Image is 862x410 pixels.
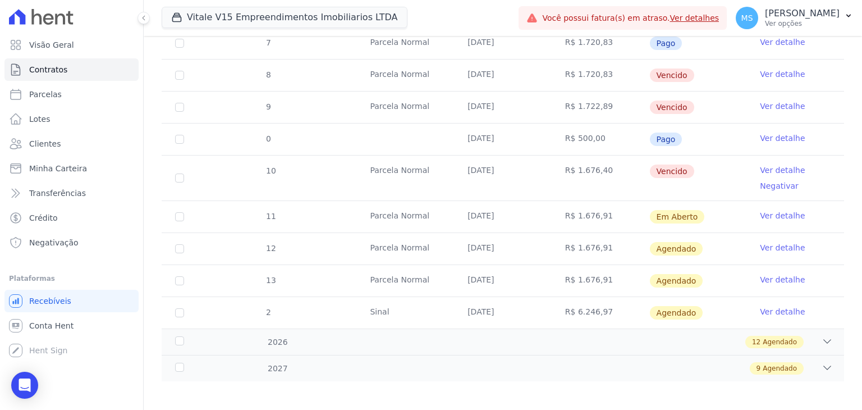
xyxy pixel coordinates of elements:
[763,363,797,373] span: Agendado
[356,156,454,201] td: Parcela Normal
[454,60,552,91] td: [DATE]
[175,103,184,112] input: default
[29,237,79,248] span: Negativação
[175,212,184,221] input: default
[265,38,271,47] span: 7
[4,315,139,337] a: Conta Hent
[29,39,74,51] span: Visão Geral
[542,12,719,24] span: Você possui fatura(s) em atraso.
[760,181,799,190] a: Negativar
[760,306,805,317] a: Ver detalhe
[752,337,760,347] span: 12
[760,274,805,285] a: Ver detalhe
[454,233,552,265] td: [DATE]
[265,212,276,221] span: 11
[175,276,184,285] input: default
[552,60,649,91] td: R$ 1.720,83
[454,124,552,155] td: [DATE]
[29,188,86,199] span: Transferências
[763,337,797,347] span: Agendado
[552,156,649,201] td: R$ 1.676,40
[4,157,139,180] a: Minha Carteira
[265,244,276,253] span: 12
[265,308,271,317] span: 2
[650,37,682,50] span: Pago
[650,69,694,82] span: Vencido
[760,101,805,112] a: Ver detalhe
[454,156,552,201] td: [DATE]
[9,272,134,285] div: Plataformas
[29,89,62,100] span: Parcelas
[4,182,139,204] a: Transferências
[356,60,454,91] td: Parcela Normal
[552,28,649,59] td: R$ 1.720,83
[356,201,454,233] td: Parcela Normal
[29,138,61,149] span: Clientes
[175,244,184,253] input: default
[265,276,276,285] span: 13
[552,265,649,297] td: R$ 1.676,91
[650,210,705,224] span: Em Aberto
[29,163,87,174] span: Minha Carteira
[29,212,58,224] span: Crédito
[29,113,51,125] span: Lotes
[356,92,454,123] td: Parcela Normal
[4,133,139,155] a: Clientes
[650,306,703,320] span: Agendado
[29,320,74,331] span: Conta Hent
[356,233,454,265] td: Parcela Normal
[4,58,139,81] a: Contratos
[356,28,454,59] td: Parcela Normal
[265,134,271,143] span: 0
[175,308,184,317] input: default
[765,19,840,28] p: Ver opções
[454,265,552,297] td: [DATE]
[175,135,184,144] input: Só é possível selecionar pagamentos em aberto
[760,210,805,221] a: Ver detalhe
[760,133,805,144] a: Ver detalhe
[175,174,184,183] input: default
[265,70,271,79] span: 8
[4,108,139,130] a: Lotes
[650,101,694,114] span: Vencido
[454,201,552,233] td: [DATE]
[29,64,67,75] span: Contratos
[650,242,703,256] span: Agendado
[727,2,862,34] button: MS [PERSON_NAME] Ver opções
[356,297,454,329] td: Sinal
[552,92,649,123] td: R$ 1.722,89
[175,71,184,80] input: default
[265,166,276,175] span: 10
[4,290,139,312] a: Recebíveis
[760,37,805,48] a: Ver detalhe
[29,295,71,307] span: Recebíveis
[265,102,271,111] span: 9
[4,207,139,229] a: Crédito
[552,297,649,329] td: R$ 6.246,97
[760,69,805,80] a: Ver detalhe
[741,14,753,22] span: MS
[552,124,649,155] td: R$ 500,00
[454,92,552,123] td: [DATE]
[650,133,682,146] span: Pago
[552,233,649,265] td: R$ 1.676,91
[760,165,805,176] a: Ver detalhe
[162,7,407,28] button: Vitale V15 Empreendimentos Imobiliarios LTDA
[760,242,805,253] a: Ver detalhe
[765,8,840,19] p: [PERSON_NAME]
[454,297,552,329] td: [DATE]
[4,34,139,56] a: Visão Geral
[4,231,139,254] a: Negativação
[454,28,552,59] td: [DATE]
[4,83,139,106] a: Parcelas
[650,165,694,178] span: Vencido
[552,201,649,233] td: R$ 1.676,91
[670,13,719,22] a: Ver detalhes
[175,39,184,48] input: Só é possível selecionar pagamentos em aberto
[11,372,38,399] div: Open Intercom Messenger
[356,265,454,297] td: Parcela Normal
[650,274,703,288] span: Agendado
[756,363,761,373] span: 9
